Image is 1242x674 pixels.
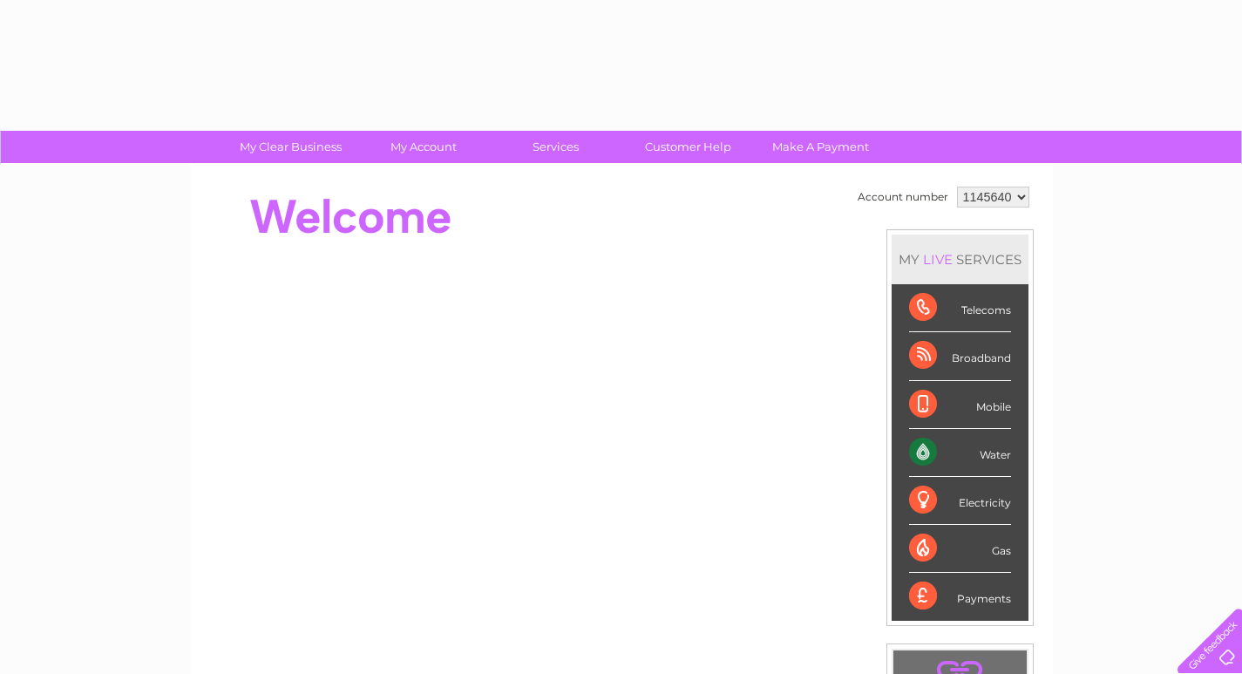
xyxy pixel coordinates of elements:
[892,235,1028,284] div: MY SERVICES
[920,251,956,268] div: LIVE
[484,131,628,163] a: Services
[909,477,1011,525] div: Electricity
[909,381,1011,429] div: Mobile
[219,131,363,163] a: My Clear Business
[909,525,1011,573] div: Gas
[909,573,1011,620] div: Payments
[909,332,1011,380] div: Broadband
[351,131,495,163] a: My Account
[853,182,953,212] td: Account number
[616,131,760,163] a: Customer Help
[909,429,1011,477] div: Water
[749,131,892,163] a: Make A Payment
[909,284,1011,332] div: Telecoms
